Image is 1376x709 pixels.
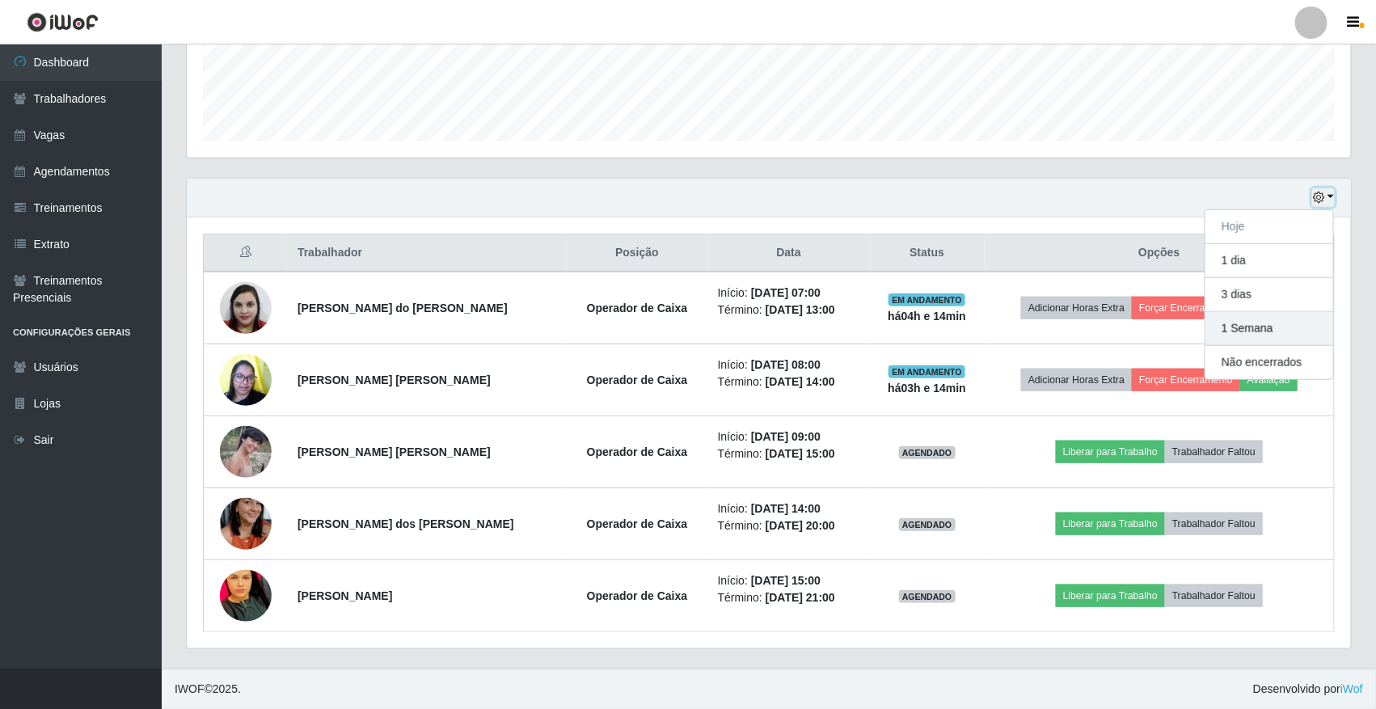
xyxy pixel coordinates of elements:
span: AGENDADO [899,446,956,459]
span: Desenvolvido por [1253,681,1363,698]
th: Trabalhador [288,234,566,272]
th: Posição [566,234,707,272]
strong: [PERSON_NAME] [298,589,392,602]
time: [DATE] 07:00 [751,286,821,299]
strong: Operador de Caixa [587,373,688,386]
th: Data [708,234,870,272]
time: [DATE] 08:00 [751,358,821,371]
th: Opções [985,234,1335,272]
strong: Operador de Caixa [587,589,688,602]
img: CoreUI Logo [27,12,99,32]
button: Forçar Encerramento [1132,369,1240,391]
span: AGENDADO [899,590,956,603]
strong: há 04 h e 14 min [888,310,966,323]
button: 1 Semana [1205,312,1333,346]
button: Trabalhador Faltou [1165,585,1263,607]
strong: Operador de Caixa [587,517,688,530]
span: EM ANDAMENTO [888,365,965,378]
time: [DATE] 09:00 [751,430,821,443]
button: 3 dias [1205,278,1333,312]
button: Não encerrados [1205,346,1333,379]
li: Início: [718,357,860,373]
button: Liberar para Trabalho [1056,585,1165,607]
span: IWOF [175,682,205,695]
li: Término: [718,373,860,390]
li: Término: [718,589,860,606]
img: 1751683294732.jpeg [220,540,272,652]
span: AGENDADO [899,518,956,531]
time: [DATE] 14:00 [766,375,835,388]
strong: [PERSON_NAME] [PERSON_NAME] [298,373,491,386]
li: Término: [718,302,860,319]
time: [DATE] 14:00 [751,502,821,515]
time: [DATE] 21:00 [766,591,835,604]
button: Avaliação [1240,369,1298,391]
button: Forçar Encerramento [1132,297,1240,319]
li: Término: [718,445,860,462]
strong: há 03 h e 14 min [888,382,966,395]
strong: [PERSON_NAME] [PERSON_NAME] [298,445,491,458]
img: 1682003136750.jpeg [220,273,272,342]
li: Término: [718,517,860,534]
img: 1617198337870.jpeg [220,426,272,478]
button: Trabalhador Faltou [1165,513,1263,535]
time: [DATE] 15:00 [766,447,835,460]
li: Início: [718,428,860,445]
strong: Operador de Caixa [587,445,688,458]
strong: [PERSON_NAME] do [PERSON_NAME] [298,302,508,314]
li: Início: [718,500,860,517]
button: 1 dia [1205,244,1333,278]
time: [DATE] 15:00 [751,574,821,587]
img: 1632390182177.jpeg [220,345,272,414]
time: [DATE] 20:00 [766,519,835,532]
li: Início: [718,285,860,302]
time: [DATE] 13:00 [766,303,835,316]
strong: Operador de Caixa [587,302,688,314]
img: 1704159862807.jpeg [220,478,272,570]
th: Status [870,234,985,272]
button: Hoje [1205,210,1333,244]
span: EM ANDAMENTO [888,293,965,306]
strong: [PERSON_NAME] dos [PERSON_NAME] [298,517,514,530]
button: Adicionar Horas Extra [1021,369,1132,391]
button: Liberar para Trabalho [1056,441,1165,463]
a: iWof [1340,682,1363,695]
li: Início: [718,572,860,589]
button: Adicionar Horas Extra [1021,297,1132,319]
span: © 2025 . [175,681,241,698]
button: Liberar para Trabalho [1056,513,1165,535]
button: Trabalhador Faltou [1165,441,1263,463]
